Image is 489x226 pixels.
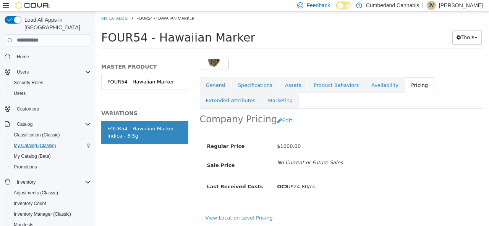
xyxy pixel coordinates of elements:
a: Security Roles [11,78,46,87]
span: My Catalog (Beta) [11,152,91,161]
a: My Catalog [6,4,32,10]
span: Feedback [306,2,330,9]
a: My Catalog (Classic) [11,141,59,150]
div: FOUR54 - Hawaiian Marker - Indica - 3.5g [12,114,87,128]
span: $1000.00 [181,132,205,138]
span: Inventory Count [14,200,46,207]
span: Adjustments (Classic) [11,188,91,197]
a: Marketing [167,81,204,97]
span: JV [429,1,434,10]
span: Regular Price [112,132,149,138]
img: Cova [15,2,50,9]
p: [PERSON_NAME] [439,1,483,10]
span: Last Received Costs [112,172,168,178]
span: My Catalog (Classic) [11,141,91,150]
a: Specifications [136,66,183,82]
button: Inventory [2,177,94,188]
button: Inventory Count [8,198,94,209]
span: Customers [14,104,91,114]
a: Customers [14,104,42,114]
h2: Company Pricing [104,102,182,114]
button: Customers [2,103,94,114]
span: Inventory Manager (Classic) [11,210,91,219]
a: Classification (Classic) [11,130,63,139]
button: Edit [181,102,201,116]
a: View Location Level Pricing [110,204,177,209]
span: Classification (Classic) [11,130,91,139]
a: Pricing [309,66,338,82]
span: Users [14,67,91,77]
button: Security Roles [8,77,94,88]
p: Cumberland Cannabis [366,1,419,10]
span: Inventory Manager (Classic) [14,211,71,217]
span: Users [17,69,29,75]
span: Inventory [14,178,91,187]
span: Customers [17,106,39,112]
a: Extended Attributes [104,81,166,97]
span: Home [17,54,29,60]
h5: VARIATIONS [6,98,93,105]
button: My Catalog (Beta) [8,151,94,162]
span: FOUR54 - Hawaiian Marker [41,4,99,10]
h5: MASTER PRODUCT [6,52,93,59]
span: Promotions [14,164,37,170]
button: Home [2,51,94,62]
button: Users [8,88,94,99]
span: Catalog [17,121,32,127]
span: Home [14,52,91,61]
span: Security Roles [14,80,43,86]
button: Inventory [14,178,39,187]
div: Justin Valvasori [427,1,436,10]
span: Promotions [11,162,91,172]
span: My Catalog (Classic) [14,143,56,149]
span: FOUR54 - Hawaiian Marker [6,19,160,33]
span: Users [11,89,91,98]
a: FOUR54 - Hawaiian Marker [6,63,93,79]
button: Tools [357,19,386,33]
a: Adjustments (Classic) [11,188,61,197]
span: Sale Price [112,151,139,157]
span: Inventory [17,179,36,185]
span: Security Roles [11,78,91,87]
a: General [104,66,136,82]
button: Promotions [8,162,94,172]
span: Classification (Classic) [14,132,60,138]
a: My Catalog (Beta) [11,152,54,161]
span: Users [14,90,26,96]
a: Promotions [11,162,40,172]
button: Catalog [14,120,36,129]
i: No Current or Future Sales [181,148,247,154]
input: Dark Mode [336,2,352,10]
a: Assets [183,66,212,82]
a: Product Behaviors [212,66,269,82]
span: $24.80/ea [181,172,220,178]
button: Catalog [2,119,94,130]
a: Availability [270,66,309,82]
span: My Catalog (Beta) [14,153,51,159]
span: Adjustments (Classic) [14,190,58,196]
span: Catalog [14,120,91,129]
a: Inventory Count [11,199,49,208]
b: OCS: [181,172,195,178]
a: Users [11,89,29,98]
a: Inventory Manager (Classic) [11,210,74,219]
button: My Catalog (Classic) [8,140,94,151]
button: Adjustments (Classic) [8,188,94,198]
button: Users [14,67,32,77]
button: Inventory Manager (Classic) [8,209,94,220]
button: Users [2,67,94,77]
span: Inventory Count [11,199,91,208]
p: | [422,1,424,10]
button: Classification (Classic) [8,130,94,140]
span: Load All Apps in [GEOGRAPHIC_DATA] [21,16,91,31]
a: Home [14,52,32,61]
